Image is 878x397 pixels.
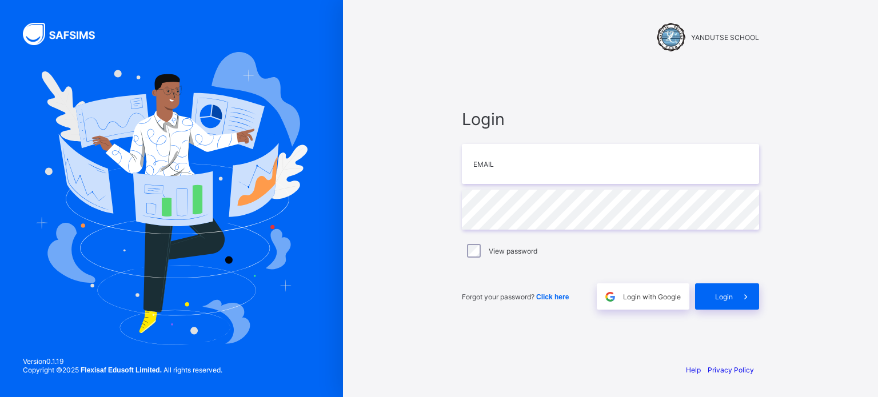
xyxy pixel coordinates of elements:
[708,366,754,374] a: Privacy Policy
[623,292,681,301] span: Login with Google
[81,366,162,374] strong: Flexisaf Edusoft Limited.
[536,292,569,301] a: Click here
[35,52,308,344] img: Hero Image
[23,357,222,366] span: Version 0.1.19
[686,366,701,374] a: Help
[691,33,759,42] span: YANDUTSE SCHOOL
[489,247,537,255] label: View password
[462,109,759,129] span: Login
[715,292,733,301] span: Login
[462,292,569,301] span: Forgot your password?
[604,290,617,303] img: google.396cfc9801f0270233282035f929180a.svg
[23,366,222,374] span: Copyright © 2025 All rights reserved.
[23,23,109,45] img: SAFSIMS Logo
